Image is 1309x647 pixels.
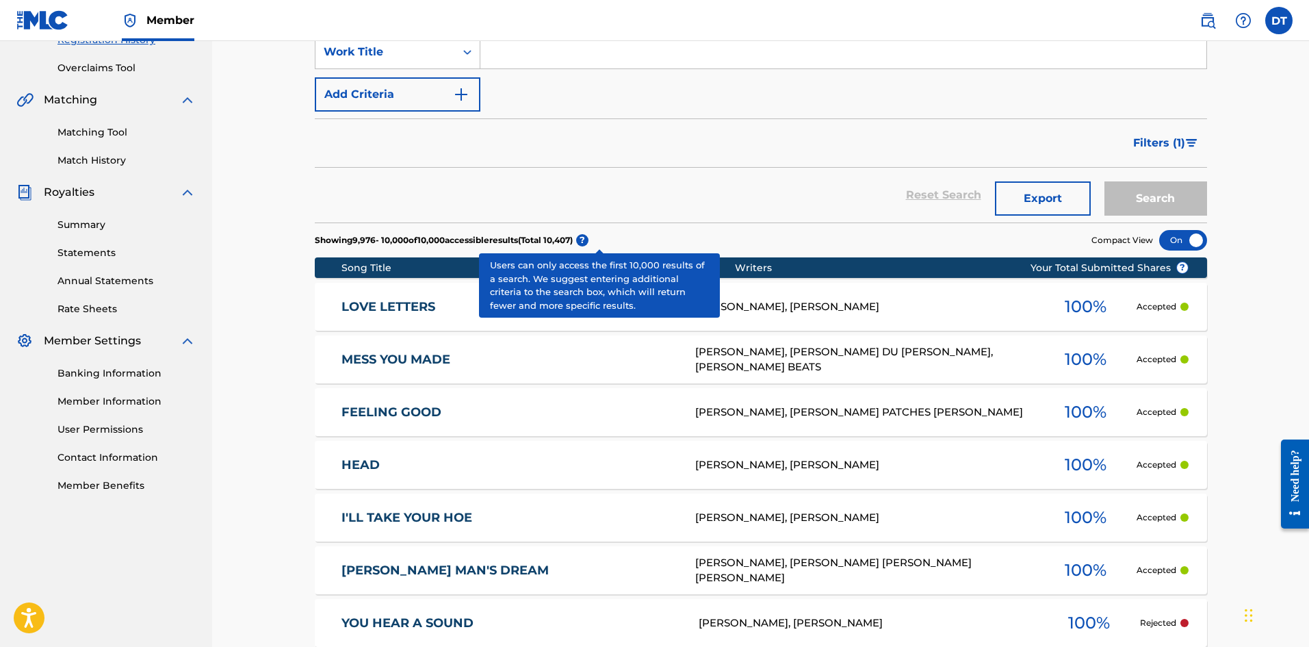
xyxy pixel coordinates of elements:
[341,261,735,275] div: Song Title
[1137,301,1176,313] p: Accepted
[1186,139,1197,147] img: filter
[341,299,677,315] a: LOVE LETTERS
[695,555,1035,586] div: [PERSON_NAME], [PERSON_NAME] [PERSON_NAME] [PERSON_NAME]
[1133,135,1185,151] span: Filters ( 1 )
[1065,294,1106,319] span: 100 %
[122,12,138,29] img: Top Rightsholder
[44,184,94,201] span: Royalties
[699,616,1038,631] div: [PERSON_NAME], [PERSON_NAME]
[44,92,97,108] span: Matching
[1271,429,1309,540] iframe: Resource Center
[57,451,196,465] a: Contact Information
[179,184,196,201] img: expand
[1137,511,1176,524] p: Accepted
[57,246,196,260] a: Statements
[341,352,677,368] a: MESS YOU MADE
[1245,595,1253,636] div: Drag
[1137,406,1176,418] p: Accepted
[1065,453,1106,477] span: 100 %
[1125,126,1207,160] button: Filters (1)
[57,61,196,75] a: Overclaims Tool
[1140,617,1176,629] p: Rejected
[1137,564,1176,576] p: Accepted
[341,405,677,420] a: FEELING GOOD
[57,366,196,381] a: Banking Information
[1177,262,1188,273] span: ?
[1065,505,1106,530] span: 100 %
[695,299,1035,315] div: [PERSON_NAME], [PERSON_NAME]
[1265,7,1293,34] div: User Menu
[341,510,677,526] a: I'LL TAKE YOUR HOE
[57,218,196,232] a: Summary
[1241,581,1309,647] iframe: Chat Widget
[341,457,677,473] a: HEAD
[695,457,1035,473] div: [PERSON_NAME], [PERSON_NAME]
[57,479,196,493] a: Member Benefits
[1235,12,1252,29] img: help
[341,616,680,631] a: YOU HEAR A SOUND
[1137,353,1176,366] p: Accepted
[324,44,447,60] div: Work Title
[179,333,196,349] img: expand
[695,510,1035,526] div: [PERSON_NAME], [PERSON_NAME]
[315,77,480,112] button: Add Criteria
[57,302,196,316] a: Rate Sheets
[1200,12,1216,29] img: search
[341,563,677,579] a: [PERSON_NAME] MAN'S DREAM
[16,92,34,108] img: Matching
[1194,7,1221,34] a: Public Search
[695,405,1035,420] div: [PERSON_NAME], [PERSON_NAME] PATCHES [PERSON_NAME]
[576,234,588,246] span: ?
[57,125,196,140] a: Matching Tool
[1031,261,1189,275] span: Your Total Submitted Shares
[315,35,1207,223] form: Search Form
[453,86,469,103] img: 9d2ae6d4665cec9f34b9.svg
[57,274,196,288] a: Annual Statements
[57,422,196,437] a: User Permissions
[315,234,573,246] p: Showing 9,976 - 10,000 of 10,000 accessible results (Total 10,407 )
[735,261,1074,275] div: Writers
[146,12,194,28] span: Member
[1137,459,1176,471] p: Accepted
[16,184,33,201] img: Royalties
[179,92,196,108] img: expand
[1065,558,1106,583] span: 100 %
[1068,611,1110,635] span: 100 %
[1065,400,1106,424] span: 100 %
[57,153,196,168] a: Match History
[1091,234,1153,246] span: Compact View
[695,344,1035,375] div: [PERSON_NAME], [PERSON_NAME] DU [PERSON_NAME], [PERSON_NAME] BEATS
[1065,347,1106,372] span: 100 %
[44,333,141,349] span: Member Settings
[995,181,1091,216] button: Export
[16,10,69,30] img: MLC Logo
[16,333,33,349] img: Member Settings
[57,394,196,409] a: Member Information
[1230,7,1257,34] div: Help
